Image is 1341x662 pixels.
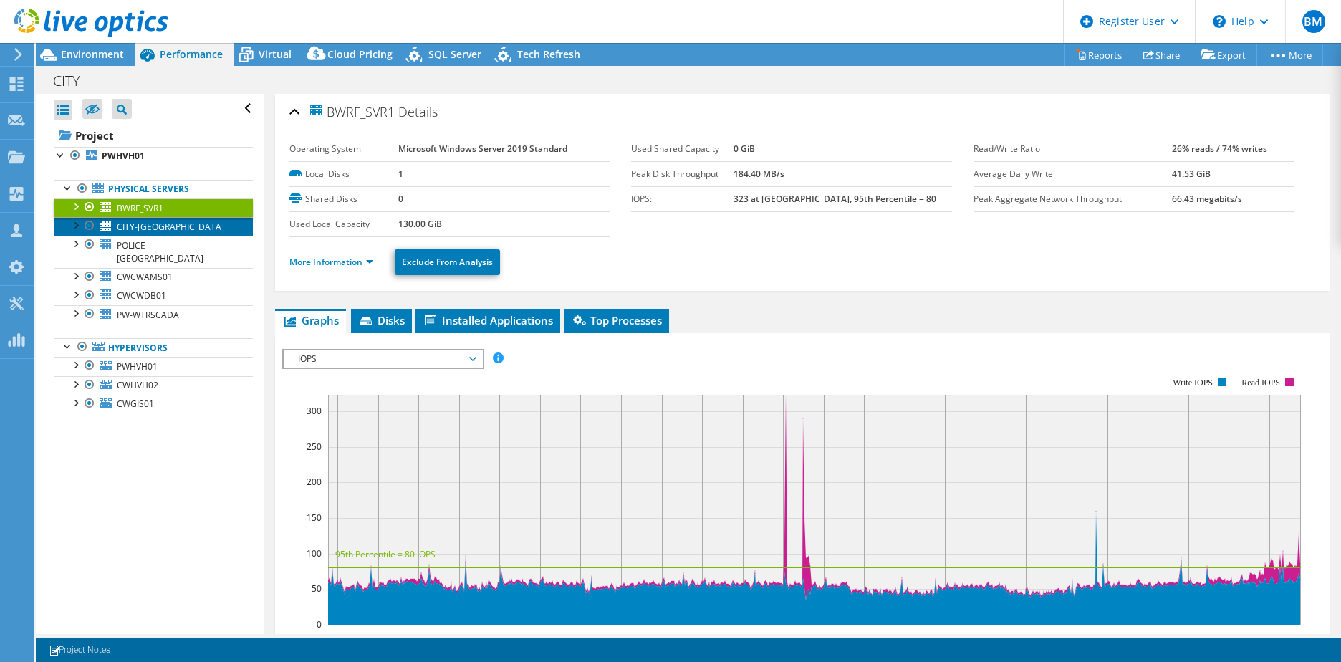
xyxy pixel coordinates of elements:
text: 03:00 [974,632,996,644]
a: PWHVH01 [54,357,253,375]
label: Peak Disk Throughput [631,167,734,181]
text: 21:00 [731,632,754,644]
text: 23:00 [812,632,835,644]
svg: \n [1213,15,1226,28]
text: 02:00 [933,632,956,644]
a: Reports [1064,44,1133,66]
span: BM [1302,10,1325,33]
span: PWHVH01 [117,360,158,373]
text: 15:00 [488,632,510,644]
text: 22:00 [772,632,794,644]
a: CWCWDB01 [54,287,253,305]
b: 66.43 megabits/s [1172,193,1242,205]
span: CWCWAMS01 [117,271,173,283]
label: Read/Write Ratio [974,142,1172,156]
text: Write IOPS [1173,378,1213,388]
span: BWRF_SVR1 [117,202,163,214]
text: 300 [307,405,322,417]
span: POLICE-[GEOGRAPHIC_DATA] [117,239,203,264]
label: Used Shared Capacity [631,142,734,156]
text: 19:00 [650,632,673,644]
h1: CITY [47,73,102,89]
text: 100 [307,547,322,560]
a: Project Notes [39,641,120,659]
span: PW-WTRSCADA [117,309,179,321]
text: 11:00 [326,632,348,644]
text: 05:00 [1055,632,1077,644]
b: 0 [398,193,403,205]
span: Details [398,103,438,120]
span: CWCWDB01 [117,289,166,302]
label: IOPS: [631,192,734,206]
text: 18:00 [610,632,632,644]
span: Tech Refresh [517,47,580,61]
text: 13:00 [407,632,429,644]
text: 00:00 [852,632,875,644]
a: CWHVH02 [54,376,253,395]
text: 07:00 [1136,632,1158,644]
text: 16:00 [529,632,551,644]
span: Environment [61,47,124,61]
a: Hypervisors [54,338,253,357]
b: 41.53 GiB [1172,168,1211,180]
text: 200 [307,476,322,488]
b: PWHVH01 [102,150,145,162]
text: 12:00 [367,632,389,644]
a: More [1256,44,1323,66]
span: BWRF_SVR1 [308,103,395,120]
label: Used Local Capacity [289,217,398,231]
span: Installed Applications [423,313,553,327]
b: 184.40 MB/s [734,168,784,180]
b: 26% reads / 74% writes [1172,143,1267,155]
a: PW-WTRSCADA [54,305,253,324]
a: CWGIS01 [54,395,253,413]
a: Export [1191,44,1257,66]
a: Physical Servers [54,180,253,198]
span: Graphs [282,313,339,327]
text: 08:00 [1177,632,1199,644]
a: Project [54,124,253,147]
text: 01:00 [893,632,915,644]
span: CWGIS01 [117,398,154,410]
label: Shared Disks [289,192,398,206]
text: 06:00 [1096,632,1118,644]
span: IOPS [291,350,475,368]
text: 10:00 [1258,632,1280,644]
span: Cloud Pricing [327,47,393,61]
text: 20:00 [691,632,713,644]
a: CWCWAMS01 [54,268,253,287]
span: SQL Server [428,47,481,61]
label: Local Disks [289,167,398,181]
a: CITY-[GEOGRAPHIC_DATA] [54,217,253,236]
a: Share [1133,44,1191,66]
span: CITY-[GEOGRAPHIC_DATA] [117,221,224,233]
text: 14:00 [448,632,470,644]
text: 17:00 [569,632,591,644]
text: Read IOPS [1241,378,1280,388]
b: 1 [398,168,403,180]
text: 09:00 [1217,632,1239,644]
text: 150 [307,512,322,524]
text: 0 [317,618,322,630]
label: Peak Aggregate Network Throughput [974,192,1172,206]
text: 04:00 [1014,632,1037,644]
label: Average Daily Write [974,167,1172,181]
span: CWHVH02 [117,379,158,391]
b: 130.00 GiB [398,218,442,230]
span: Virtual [259,47,292,61]
text: 50 [312,582,322,595]
b: 323 at [GEOGRAPHIC_DATA], 95th Percentile = 80 [734,193,936,205]
b: Microsoft Windows Server 2019 Standard [398,143,567,155]
a: POLICE-[GEOGRAPHIC_DATA] [54,236,253,267]
a: PWHVH01 [54,147,253,165]
label: Operating System [289,142,398,156]
a: BWRF_SVR1 [54,198,253,217]
b: 0 GiB [734,143,755,155]
span: Performance [160,47,223,61]
a: More Information [289,256,373,268]
span: Top Processes [571,313,662,327]
text: 95th Percentile = 80 IOPS [335,548,436,560]
span: Disks [358,313,405,327]
text: 250 [307,441,322,453]
a: Exclude From Analysis [395,249,500,275]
